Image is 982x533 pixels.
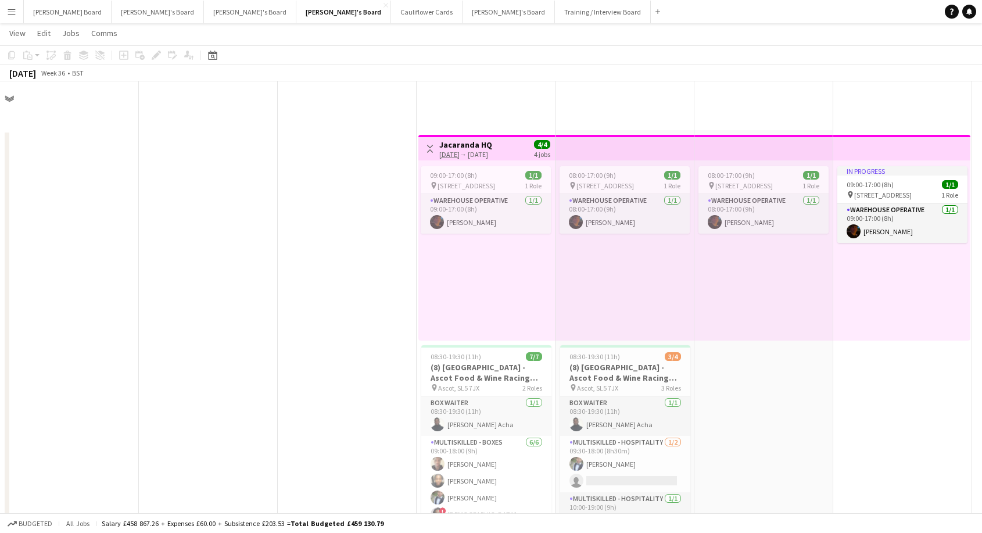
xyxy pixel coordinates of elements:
span: 1 Role [941,191,958,199]
app-job-card: 08:30-19:30 (11h)3/4(8) [GEOGRAPHIC_DATA] - Ascot Food & Wine Racing Weekend🏇🏼 Ascot, SL5 7JX3 Ro... [560,345,690,517]
span: 2 Roles [522,384,542,392]
app-card-role: BOX Waiter1/108:30-19:30 (11h)[PERSON_NAME] Acha [560,396,690,436]
span: Total Budgeted £459 130.79 [291,519,384,528]
div: → [DATE] [439,150,492,159]
span: Comms [91,28,117,38]
h3: (8) [GEOGRAPHIC_DATA] - Ascot Food & Wine Racing Weekend🏇🏼 [560,362,690,383]
app-job-card: 08:00-17:00 (9h)1/1 [STREET_ADDRESS]1 RoleWarehouse Operative1/108:00-17:00 (9h)[PERSON_NAME] [560,166,690,234]
a: View [5,26,30,41]
app-card-role: Warehouse Operative1/109:00-17:00 (8h)[PERSON_NAME] [837,203,967,243]
span: Ascot, SL5 7JX [438,384,479,392]
a: Edit [33,26,55,41]
div: [DATE] [9,67,36,79]
a: Comms [87,26,122,41]
span: Ascot, SL5 7JX [577,384,618,392]
div: In progress [837,166,967,176]
span: Edit [37,28,51,38]
span: 09:00-17:00 (8h) [430,171,477,180]
button: [PERSON_NAME]'s Board [463,1,555,23]
button: [PERSON_NAME]'s Board [204,1,296,23]
span: 09:00-17:00 (8h) [847,180,894,189]
h3: (8) [GEOGRAPHIC_DATA] - Ascot Food & Wine Racing Weekend🏇🏼 [421,362,551,383]
span: 08:30-19:30 (11h) [569,352,620,361]
span: 1 Role [525,181,542,190]
span: 08:00-17:00 (9h) [569,171,616,180]
span: [STREET_ADDRESS] [854,191,912,199]
span: 1 Role [802,181,819,190]
span: [STREET_ADDRESS] [438,181,495,190]
span: 1/1 [664,171,680,180]
div: BST [72,69,84,77]
span: View [9,28,26,38]
app-job-card: 08:30-19:30 (11h)7/7(8) [GEOGRAPHIC_DATA] - Ascot Food & Wine Racing Weekend🏇🏼 Ascot, SL5 7JX2 Ro... [421,345,551,517]
app-card-role: Multiskilled - Hospitality1/110:00-19:00 (9h)[PERSON_NAME] [560,492,690,532]
span: Jobs [62,28,80,38]
span: 1 Role [664,181,680,190]
span: 1/1 [942,180,958,189]
span: 1/1 [525,171,542,180]
div: Salary £458 867.26 + Expenses £60.00 + Subsistence £203.53 = [102,519,384,528]
app-job-card: 09:00-17:00 (8h)1/1 [STREET_ADDRESS]1 RoleWarehouse Operative1/109:00-17:00 (8h)[PERSON_NAME] [421,166,551,234]
app-card-role: Warehouse Operative1/108:00-17:00 (9h)[PERSON_NAME] [560,194,690,234]
button: Cauliflower Cards [391,1,463,23]
span: 08:30-19:30 (11h) [431,352,481,361]
span: 4/4 [534,140,550,149]
span: Budgeted [19,520,52,528]
app-card-role: Multiskilled - Hospitality1/209:30-18:00 (8h30m)[PERSON_NAME] [560,436,690,492]
button: [PERSON_NAME]'s Board [296,1,391,23]
app-job-card: In progress09:00-17:00 (8h)1/1 [STREET_ADDRESS]1 RoleWarehouse Operative1/109:00-17:00 (8h)[PERSO... [837,166,967,243]
h3: Jacaranda HQ [439,139,492,150]
button: Training / Interview Board [555,1,651,23]
button: [PERSON_NAME]'s Board [112,1,204,23]
span: [STREET_ADDRESS] [715,181,773,190]
span: ! [439,507,446,514]
tcxspan: Call 05-09-2025 via 3CX [439,150,460,159]
app-card-role: BOX Waiter1/108:30-19:30 (11h)[PERSON_NAME] Acha [421,396,551,436]
div: 4 jobs [534,149,550,159]
span: 3 Roles [661,384,681,392]
span: [STREET_ADDRESS] [576,181,634,190]
app-card-role: Warehouse Operative1/109:00-17:00 (8h)[PERSON_NAME] [421,194,551,234]
app-job-card: 08:00-17:00 (9h)1/1 [STREET_ADDRESS]1 RoleWarehouse Operative1/108:00-17:00 (9h)[PERSON_NAME] [698,166,829,234]
span: 08:00-17:00 (9h) [708,171,755,180]
span: 3/4 [665,352,681,361]
span: All jobs [64,519,92,528]
span: 1/1 [803,171,819,180]
span: Week 36 [38,69,67,77]
span: 7/7 [526,352,542,361]
a: Jobs [58,26,84,41]
button: [PERSON_NAME] Board [24,1,112,23]
button: Budgeted [6,517,54,530]
app-card-role: Warehouse Operative1/108:00-17:00 (9h)[PERSON_NAME] [698,194,829,234]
